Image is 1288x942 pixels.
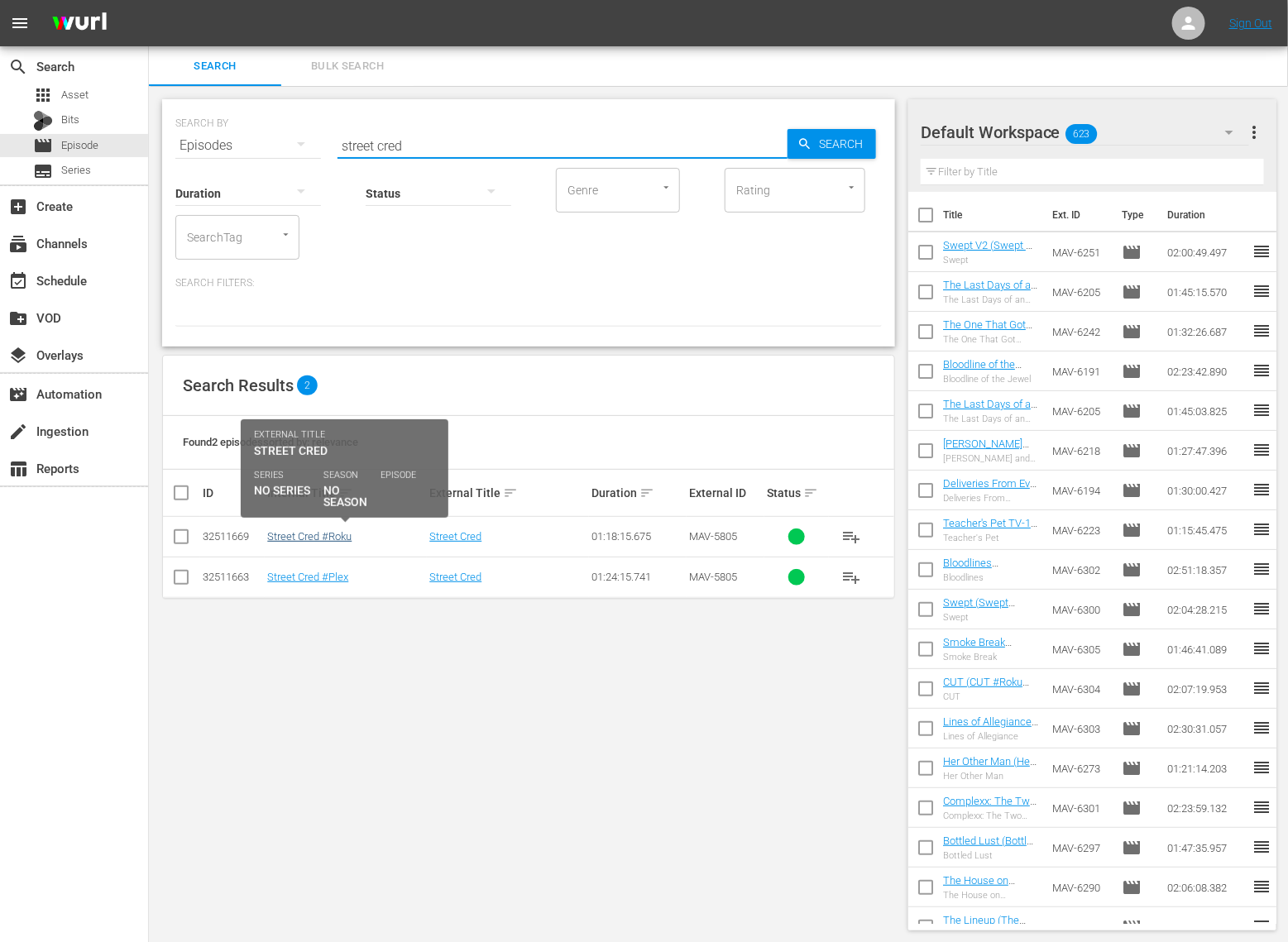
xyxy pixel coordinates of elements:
span: Episode [1122,719,1142,739]
td: 01:46:41.089 [1161,629,1252,669]
span: sort [503,485,518,500]
span: Episode [1122,639,1142,659]
span: Episode [1122,322,1142,342]
a: The One That Got Away TV-14 (The One That Got Away TV-14 #Roku (VARIANT)) [943,318,1033,380]
div: Her Other Man [943,771,1039,782]
span: Bulk Search [291,57,404,76]
td: MAV-6301 [1046,788,1116,828]
td: MAV-6205 [1046,272,1116,312]
span: reorder [1252,519,1271,539]
span: Episode [61,137,98,154]
div: Bottled Lust [943,850,1039,861]
span: MAV-5805 [689,530,737,543]
span: reorder [1252,877,1271,897]
span: Found 2 episodes sorted by: relevance [183,436,358,448]
div: Duration [591,483,684,503]
button: playlist_add [831,557,871,597]
td: MAV-6303 [1046,709,1116,748]
span: Asset [33,85,53,105]
span: reorder [1252,321,1271,341]
button: playlist_add [831,517,871,557]
img: ans4CAIJ8jUAAAAAAAAAAAAAAAAAAAAAAAAgQb4GAAAAAAAAAAAAAAAAAAAAAAAAJMjXAAAAAAAAAAAAAAAAAAAAAAAAgAT5G... [40,4,119,43]
span: Search Results [183,375,294,395]
span: reorder [1252,361,1271,380]
span: Episode [1122,441,1142,461]
div: External ID [689,486,762,500]
span: reorder [1252,281,1271,301]
span: reorder [1252,797,1271,817]
span: menu [10,13,30,33]
span: Episode [1122,242,1142,262]
a: The Last Days of an Escort TV-14 (The Last Days of an Escort TV-14 #Roku (VARIANT)) [943,398,1037,460]
span: sort [338,485,353,500]
a: Complexx: The Two Exes (Complexx: The Two Exes #Roku (VARIANT)) [943,795,1037,844]
td: 01:45:03.825 [1161,391,1252,431]
span: Episode [1122,481,1142,500]
a: Bloodline of the Jewel TV-14 (Bloodline of the Jewel TV-14 #Roku (VARIANT)) [943,358,1034,420]
span: Automation [8,385,28,404]
span: Episode [1122,361,1142,381]
div: Smoke Break [943,652,1039,662]
td: 02:30:31.057 [1161,709,1252,748]
span: VOD [8,308,28,328]
div: CUT [943,691,1039,702]
div: External Title [429,483,587,503]
button: Open [844,179,859,195]
a: Deliveries From Eva TV-14 (Deliveries From Eva TV-14 #Roku (VARIANT)) [943,477,1037,527]
div: Swept [943,255,1039,265]
div: 32511663 [203,571,262,583]
div: 32511669 [203,530,262,543]
span: reorder [1252,758,1271,777]
span: Create [8,197,28,217]
div: ID [203,486,262,500]
span: Asset [61,87,89,103]
span: Overlays [8,346,28,366]
td: 02:23:42.890 [1161,351,1252,391]
td: MAV-6304 [1046,669,1116,709]
td: 02:04:28.215 [1161,590,1252,629]
td: 01:47:35.957 [1161,828,1252,868]
a: Teacher's Pet TV-14 (Teacher's Pet TV-14 #Roku (VARIANT)) [943,517,1037,567]
span: Episode [1122,758,1142,778]
span: sort [803,485,818,500]
td: MAV-6223 [1046,510,1116,550]
td: MAV-6194 [1046,471,1116,510]
div: The One That Got Away [943,334,1039,345]
span: Episode [1122,877,1142,897]
a: Her Other Man (Her Other Man #Roku (VARIANT)) [943,755,1037,792]
a: Street Cred #Roku [267,530,352,543]
td: MAV-6297 [1046,828,1116,868]
td: 01:45:15.570 [1161,272,1252,312]
td: 02:06:08.382 [1161,868,1252,907]
div: [PERSON_NAME] and Magic [943,453,1039,464]
span: Series [61,162,91,179]
a: CUT (CUT #Roku (VARIANT)) [943,676,1029,701]
td: 01:32:26.687 [1161,312,1252,351]
span: Episode [1122,560,1142,580]
span: reorder [1252,480,1271,500]
span: reorder [1252,241,1271,261]
a: Street Cred [429,571,481,583]
span: Channels [8,234,28,254]
td: MAV-6205 [1046,391,1116,431]
span: Episode [1122,798,1142,818]
td: MAV-6273 [1046,748,1116,788]
a: The Last Days of an Escort TV-14 V2 (The Last Days of an Escort TV-14 #Roku (VARIANT)) [943,279,1037,341]
td: MAV-6305 [1046,629,1116,669]
th: Duration [1157,192,1257,238]
div: The Last Days of an Escort [943,414,1039,424]
a: Lines of Allegiance (Lines of Allegiance #Roku (VARIANT)) [943,715,1038,753]
span: playlist_add [841,527,861,547]
td: 01:21:14.203 [1161,748,1252,788]
a: Street Cred [429,530,481,543]
span: reorder [1252,638,1271,658]
td: 02:07:19.953 [1161,669,1252,709]
span: Search [8,57,28,77]
div: Teacher's Pet [943,533,1039,543]
td: MAV-6218 [1046,431,1116,471]
span: Episode [1122,600,1142,619]
a: Sign Out [1229,17,1272,30]
a: Swept (Swept #Roku (VARIANT)) [943,596,1028,621]
th: Ext. ID [1042,192,1113,238]
a: [PERSON_NAME] and Magic TV-14 ([PERSON_NAME] and Magic TV-14 #Roku (VARIANT)) [943,438,1029,500]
